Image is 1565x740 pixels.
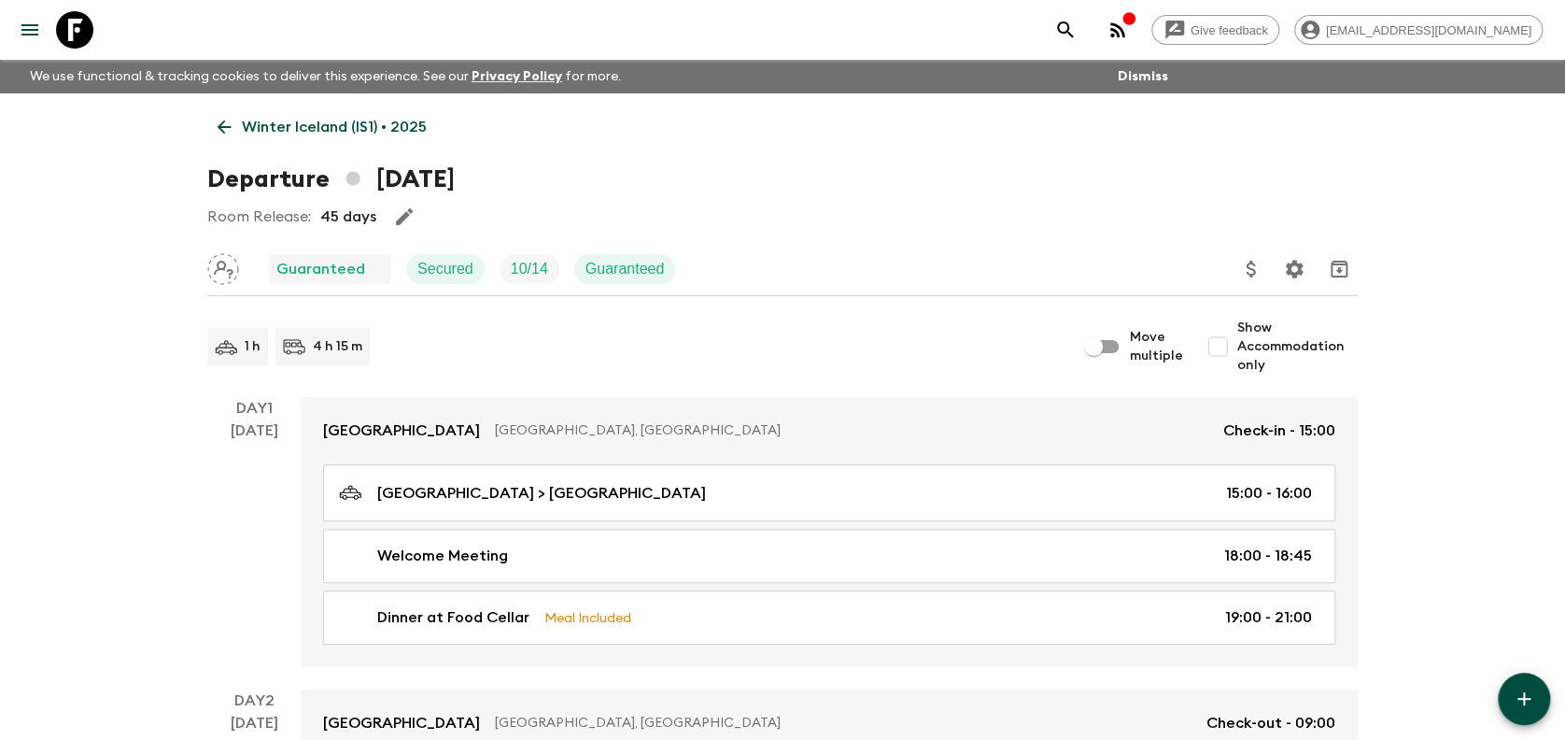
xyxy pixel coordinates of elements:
div: [DATE] [231,420,278,667]
button: Archive (Completed, Cancelled or Unsynced Departures only) [1320,250,1358,288]
p: [GEOGRAPHIC_DATA], [GEOGRAPHIC_DATA] [495,421,1208,440]
span: Assign pack leader [207,259,239,274]
p: 15:00 - 16:00 [1226,482,1312,505]
p: Day 2 [207,690,301,712]
a: Privacy Policy [472,70,562,83]
a: [GEOGRAPHIC_DATA][GEOGRAPHIC_DATA], [GEOGRAPHIC_DATA]Check-in - 15:00 [301,397,1358,464]
p: 19:00 - 21:00 [1225,606,1312,629]
button: Dismiss [1113,64,1173,90]
span: Move multiple [1130,328,1184,365]
p: Day 1 [207,397,301,420]
p: 18:00 - 18:45 [1224,545,1312,567]
p: [GEOGRAPHIC_DATA] [323,712,480,734]
a: [GEOGRAPHIC_DATA] > [GEOGRAPHIC_DATA]15:00 - 16:00 [323,464,1335,521]
p: We use functional & tracking cookies to deliver this experience. See our for more. [22,60,628,93]
p: [GEOGRAPHIC_DATA] > [GEOGRAPHIC_DATA] [377,482,706,505]
button: search adventures [1047,11,1084,49]
p: Welcome Meeting [377,545,508,567]
div: [EMAIL_ADDRESS][DOMAIN_NAME] [1294,15,1543,45]
p: [GEOGRAPHIC_DATA], [GEOGRAPHIC_DATA] [495,714,1191,733]
div: Secured [406,254,485,284]
a: Give feedback [1151,15,1279,45]
p: Dinner at Food Cellar [377,606,529,629]
a: Welcome Meeting18:00 - 18:45 [323,529,1335,583]
a: Dinner at Food CellarMeal Included19:00 - 21:00 [323,591,1335,645]
p: Guaranteed [585,258,665,280]
div: Trip Fill [500,254,559,284]
span: [EMAIL_ADDRESS][DOMAIN_NAME] [1316,23,1542,37]
p: Check-out - 09:00 [1206,712,1335,734]
p: Check-in - 15:00 [1223,420,1335,442]
button: menu [11,11,49,49]
span: Give feedback [1180,23,1278,37]
a: Winter Iceland (IS1) • 2025 [207,108,437,146]
p: Meal Included [544,607,631,628]
p: Winter Iceland (IS1) • 2025 [242,116,427,138]
p: Room Release: [207,206,311,228]
p: Guaranteed [276,258,365,280]
p: [GEOGRAPHIC_DATA] [323,420,480,442]
span: Show Accommodation only [1236,319,1358,375]
p: 1 h [245,337,261,356]
p: 45 days [320,206,376,228]
button: Update Price, Early Bird Discount and Costs [1233,250,1270,288]
p: 4 h 15 m [313,337,362,356]
p: 10 / 14 [511,258,548,280]
p: Secured [417,258,473,280]
h1: Departure [DATE] [207,161,455,198]
button: Settings [1276,250,1313,288]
